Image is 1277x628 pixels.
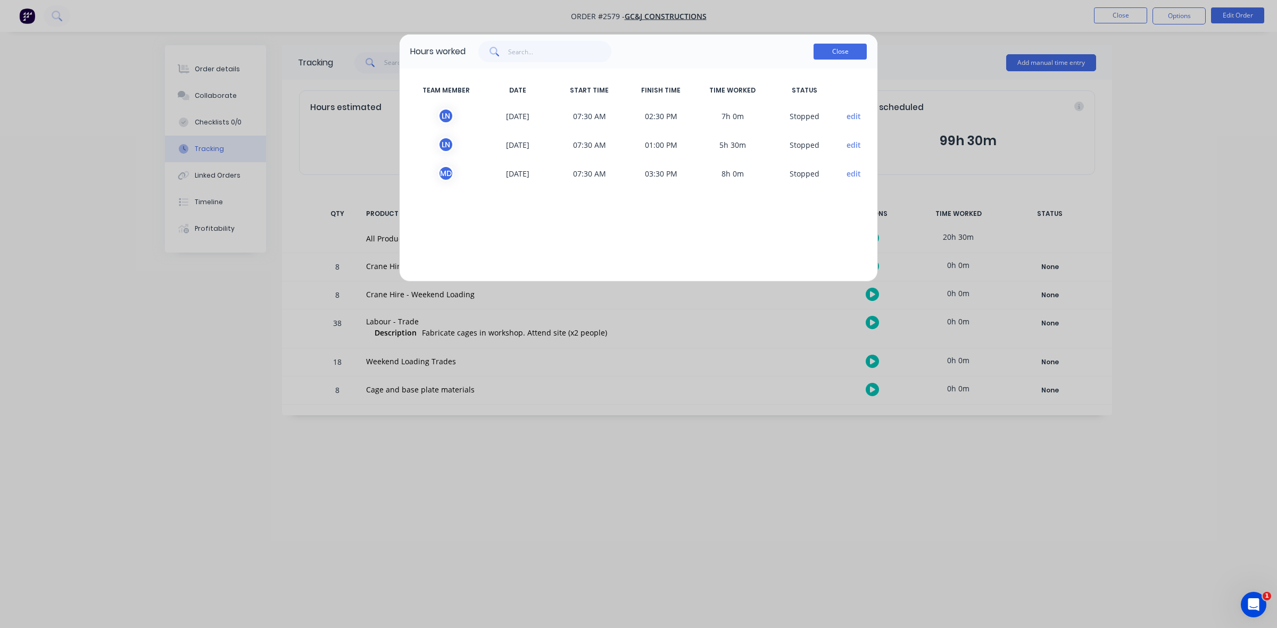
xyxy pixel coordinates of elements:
button: edit [847,111,861,122]
button: Close [814,44,867,60]
input: Search... [508,41,612,62]
span: TEAM MEMBER [410,86,482,95]
span: 07:30 AM [553,108,625,124]
span: 1 [1263,592,1271,600]
span: 03:30 PM [625,165,697,181]
span: DATE [482,86,554,95]
span: START TIME [553,86,625,95]
span: 7h 0m [697,108,769,124]
iframe: Intercom live chat [1241,592,1266,617]
span: 01:00 PM [625,137,697,153]
span: S topped [768,165,840,181]
span: S topped [768,137,840,153]
div: L N [438,137,454,153]
span: [DATE] [482,137,554,153]
span: [DATE] [482,108,554,124]
span: 07:30 AM [553,165,625,181]
span: 8h 0m [697,165,769,181]
button: edit [847,139,861,150]
span: FINISH TIME [625,86,697,95]
span: 5h 30m [697,137,769,153]
span: 07:30 AM [553,137,625,153]
span: TIME WORKED [697,86,769,95]
span: S topped [768,108,840,124]
span: 02:30 PM [625,108,697,124]
div: M D [438,165,454,181]
span: STATUS [768,86,840,95]
button: edit [847,168,861,179]
span: [DATE] [482,165,554,181]
div: Hours worked [410,45,466,58]
div: L N [438,108,454,124]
